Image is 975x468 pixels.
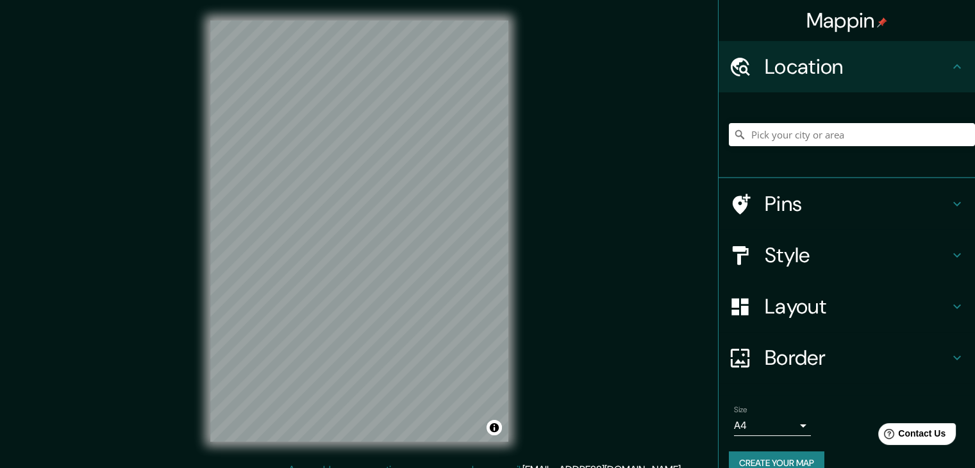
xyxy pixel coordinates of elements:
div: Border [719,332,975,383]
h4: Border [765,345,949,371]
div: Location [719,41,975,92]
h4: Location [765,54,949,79]
h4: Pins [765,191,949,217]
h4: Style [765,242,949,268]
img: pin-icon.png [877,17,887,28]
label: Size [734,405,747,415]
h4: Layout [765,294,949,319]
div: Style [719,230,975,281]
div: Pins [719,178,975,230]
canvas: Map [210,21,508,442]
h4: Mappin [806,8,888,33]
div: A4 [734,415,811,436]
button: Toggle attribution [487,420,502,435]
input: Pick your city or area [729,123,975,146]
div: Layout [719,281,975,332]
iframe: Help widget launcher [861,418,961,454]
